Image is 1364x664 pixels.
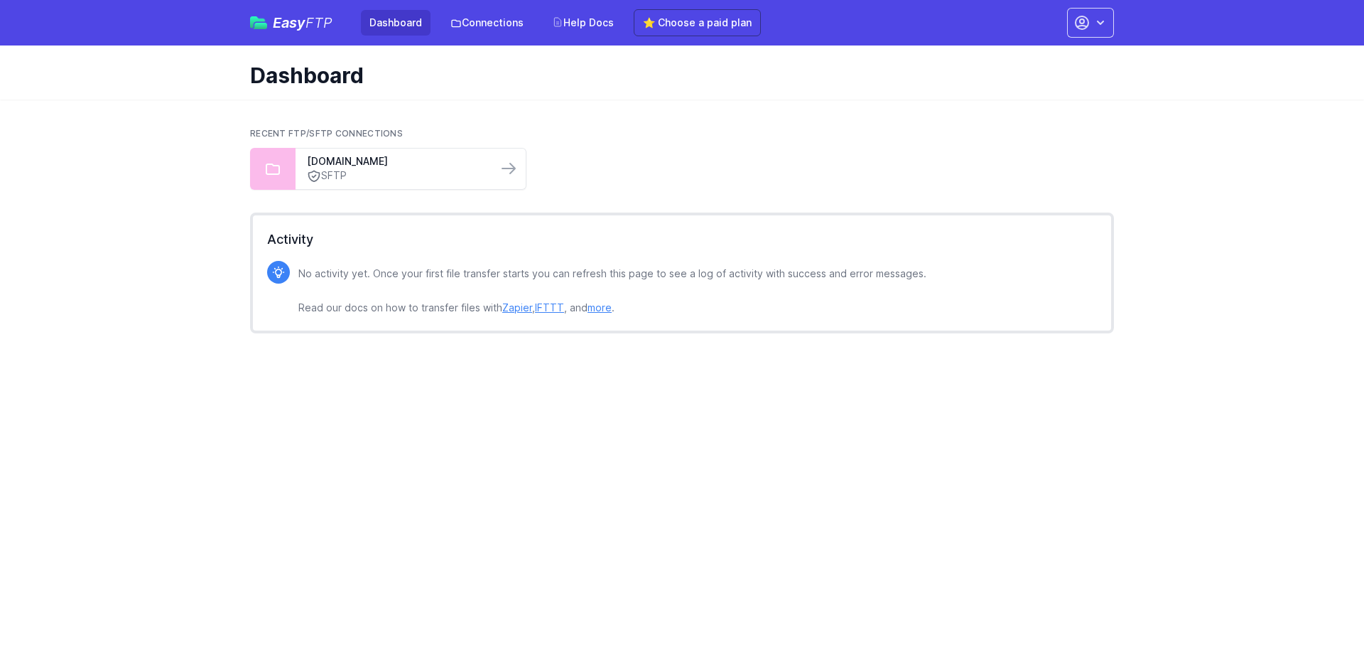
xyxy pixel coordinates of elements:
a: Dashboard [361,10,431,36]
a: SFTP [307,168,486,183]
a: Zapier [502,301,532,314]
span: Easy [273,16,332,30]
a: more [588,301,612,314]
a: ⭐ Choose a paid plan [634,9,761,36]
img: easyftp_logo.png [250,16,267,29]
h2: Recent FTP/SFTP Connections [250,128,1114,139]
a: Connections [442,10,532,36]
a: EasyFTP [250,16,332,30]
a: IFTTT [535,301,564,314]
span: FTP [305,14,332,31]
a: [DOMAIN_NAME] [307,154,486,168]
h1: Dashboard [250,63,1103,88]
p: No activity yet. Once your first file transfer starts you can refresh this page to see a log of a... [298,265,926,316]
a: Help Docs [543,10,622,36]
h2: Activity [267,230,1097,250]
